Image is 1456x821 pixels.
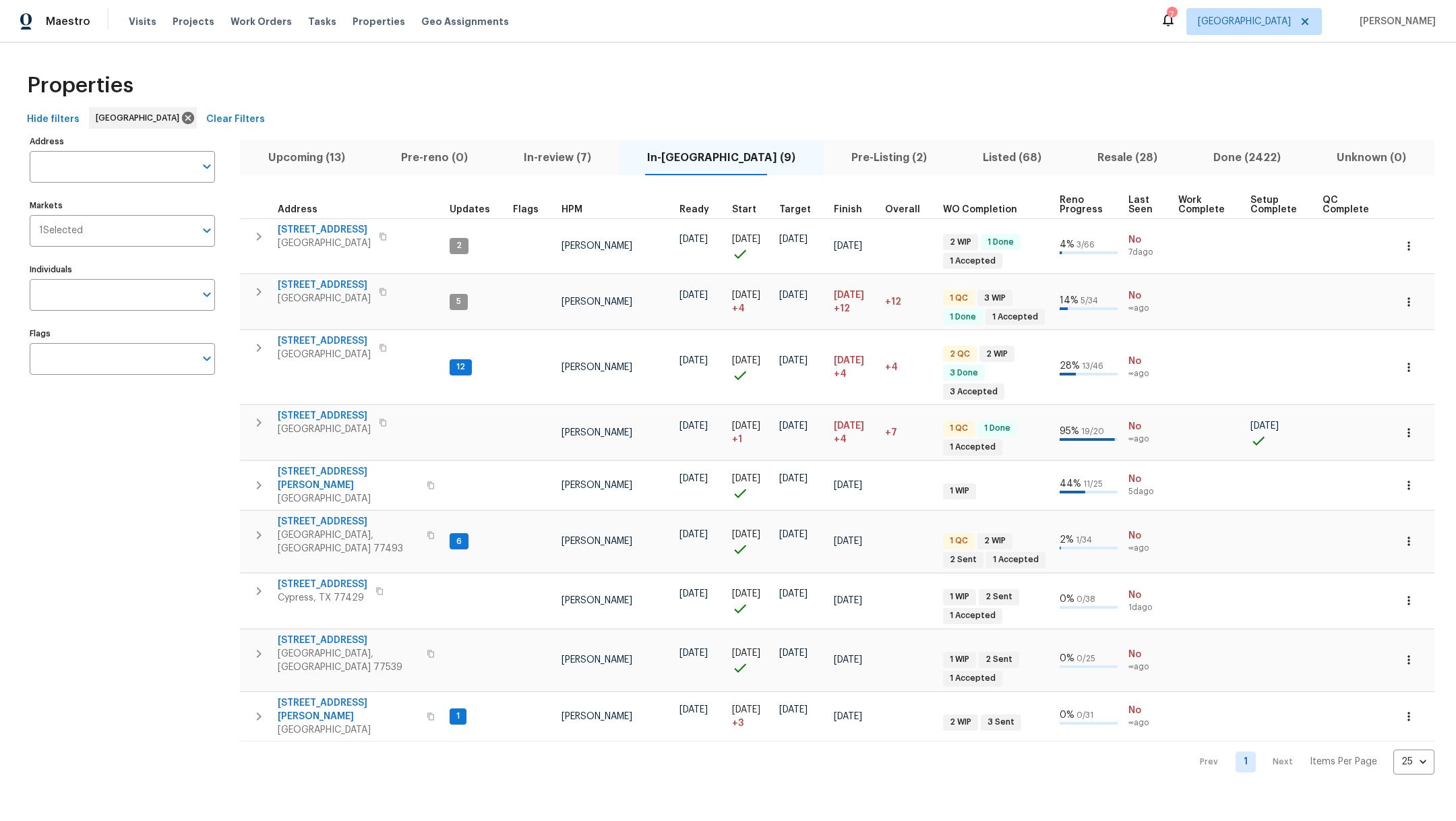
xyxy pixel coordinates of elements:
[885,297,901,307] span: +12
[944,367,983,379] span: 3 Done
[679,291,708,300] span: [DATE]
[679,530,708,539] span: [DATE]
[562,481,632,490] span: [PERSON_NAME]
[834,291,864,300] span: [DATE]
[353,15,405,28] span: Properties
[834,205,862,214] span: Finish
[46,15,90,28] span: Maestro
[828,330,880,404] td: Scheduled to finish 4 day(s) late
[1076,595,1095,603] span: 0 / 38
[727,330,774,404] td: Project started on time
[732,589,760,599] span: [DATE]
[1236,752,1256,772] a: Goto page 1
[1076,241,1095,249] span: 3 / 66
[1198,15,1291,28] span: [GEOGRAPHIC_DATA]
[979,293,1011,304] span: 3 WIP
[779,421,808,431] span: [DATE]
[732,530,760,539] span: [DATE]
[562,297,632,307] span: [PERSON_NAME]
[980,591,1018,603] span: 2 Sent
[1178,195,1227,214] span: Work Complete
[1128,704,1167,717] span: No
[944,442,1001,453] span: 1 Accepted
[732,648,760,658] span: [DATE]
[1250,421,1279,431] span: [DATE]
[278,634,419,647] span: [STREET_ADDRESS]
[1081,297,1098,305] span: 5 / 34
[278,334,371,348] span: [STREET_ADDRESS]
[679,474,708,483] span: [DATE]
[834,712,862,721] span: [DATE]
[278,292,371,305] span: [GEOGRAPHIC_DATA]
[727,692,774,741] td: Project started 3 days late
[834,481,862,490] span: [DATE]
[831,148,946,167] span: Pre-Listing (2)
[201,107,270,132] button: Clear Filters
[727,573,774,628] td: Project started on time
[30,202,215,210] label: Markets
[278,278,371,292] span: [STREET_ADDRESS]
[1128,486,1167,497] span: 5d ago
[885,428,897,437] span: +7
[1128,233,1167,247] span: No
[732,235,760,244] span: [DATE]
[828,274,880,330] td: Scheduled to finish 12 day(s) late
[779,705,808,714] span: [DATE]
[944,348,975,360] span: 2 QC
[944,673,1001,684] span: 1 Accepted
[1076,655,1095,663] span: 0 / 25
[206,111,265,128] span: Clear Filters
[1194,148,1301,167] span: Done (2422)
[451,536,467,547] span: 6
[1060,710,1074,720] span: 0 %
[562,363,632,372] span: [PERSON_NAME]
[944,255,1001,267] span: 1 Accepted
[27,111,80,128] span: Hide filters
[1083,480,1103,488] span: 11 / 25
[1060,240,1074,249] span: 4 %
[885,363,898,372] span: +4
[944,610,1001,621] span: 1 Accepted
[278,492,419,506] span: [GEOGRAPHIC_DATA]
[562,655,632,665] span: [PERSON_NAME]
[732,474,760,483] span: [DATE]
[562,205,582,214] span: HPM
[943,205,1017,214] span: WO Completion
[1076,711,1093,719] span: 0 / 31
[278,409,371,423] span: [STREET_ADDRESS]
[1060,479,1081,489] span: 44 %
[963,148,1062,167] span: Listed (68)
[96,111,185,125] span: [GEOGRAPHIC_DATA]
[1128,355,1167,368] span: No
[450,205,490,214] span: Updates
[504,148,611,167] span: In-review (7)
[1128,602,1167,613] span: 1d ago
[1354,15,1436,28] span: [PERSON_NAME]
[627,148,815,167] span: In-[GEOGRAPHIC_DATA] (9)
[198,221,216,240] button: Open
[982,717,1020,728] span: 3 Sent
[834,433,847,446] span: +4
[679,205,721,214] div: Earliest renovation start date (first business day after COE or Checkout)
[1187,750,1434,774] nav: Pagination Navigation
[944,591,975,603] span: 1 WIP
[834,537,862,546] span: [DATE]
[944,535,973,547] span: 1 QC
[278,528,419,555] span: [GEOGRAPHIC_DATA], [GEOGRAPHIC_DATA] 77493
[727,274,774,330] td: Project started 4 days late
[779,530,808,539] span: [DATE]
[89,107,197,129] div: [GEOGRAPHIC_DATA]
[278,723,419,737] span: [GEOGRAPHIC_DATA]
[231,15,292,28] span: Work Orders
[1060,654,1074,663] span: 0 %
[679,356,708,365] span: [DATE]
[1128,543,1167,554] span: ∞ ago
[1250,195,1300,214] span: Setup Complete
[944,654,975,665] span: 1 WIP
[1060,296,1079,305] span: 14 %
[451,240,467,251] span: 2
[1078,148,1178,167] span: Resale (28)
[1128,303,1167,314] span: ∞ ago
[451,710,465,722] span: 1
[732,205,756,214] span: Start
